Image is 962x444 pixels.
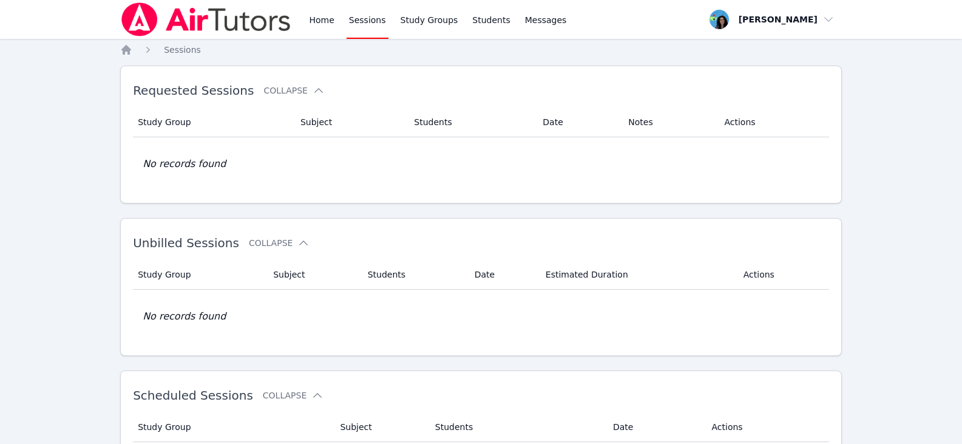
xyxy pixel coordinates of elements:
th: Date [606,412,705,442]
th: Study Group [133,412,333,442]
button: Collapse [263,389,323,401]
th: Students [428,412,606,442]
span: Unbilled Sessions [133,236,239,250]
td: No records found [133,290,829,343]
th: Actions [704,412,828,442]
button: Collapse [263,84,324,97]
th: Notes [621,108,717,137]
button: Collapse [249,237,310,249]
th: Actions [736,260,829,290]
span: Messages [525,14,567,26]
th: Subject [266,260,361,290]
th: Estimated Duration [538,260,736,290]
span: Sessions [164,45,201,55]
th: Study Group [133,260,266,290]
span: Requested Sessions [133,83,254,98]
th: Subject [333,412,427,442]
th: Actions [717,108,828,137]
span: Scheduled Sessions [133,388,253,403]
img: Air Tutors [120,2,292,36]
a: Sessions [164,44,201,56]
th: Study Group [133,108,293,137]
nav: Breadcrumb [120,44,842,56]
th: Date [535,108,621,137]
th: Date [467,260,538,290]
th: Subject [293,108,407,137]
th: Students [407,108,535,137]
td: No records found [133,137,829,191]
th: Students [361,260,467,290]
